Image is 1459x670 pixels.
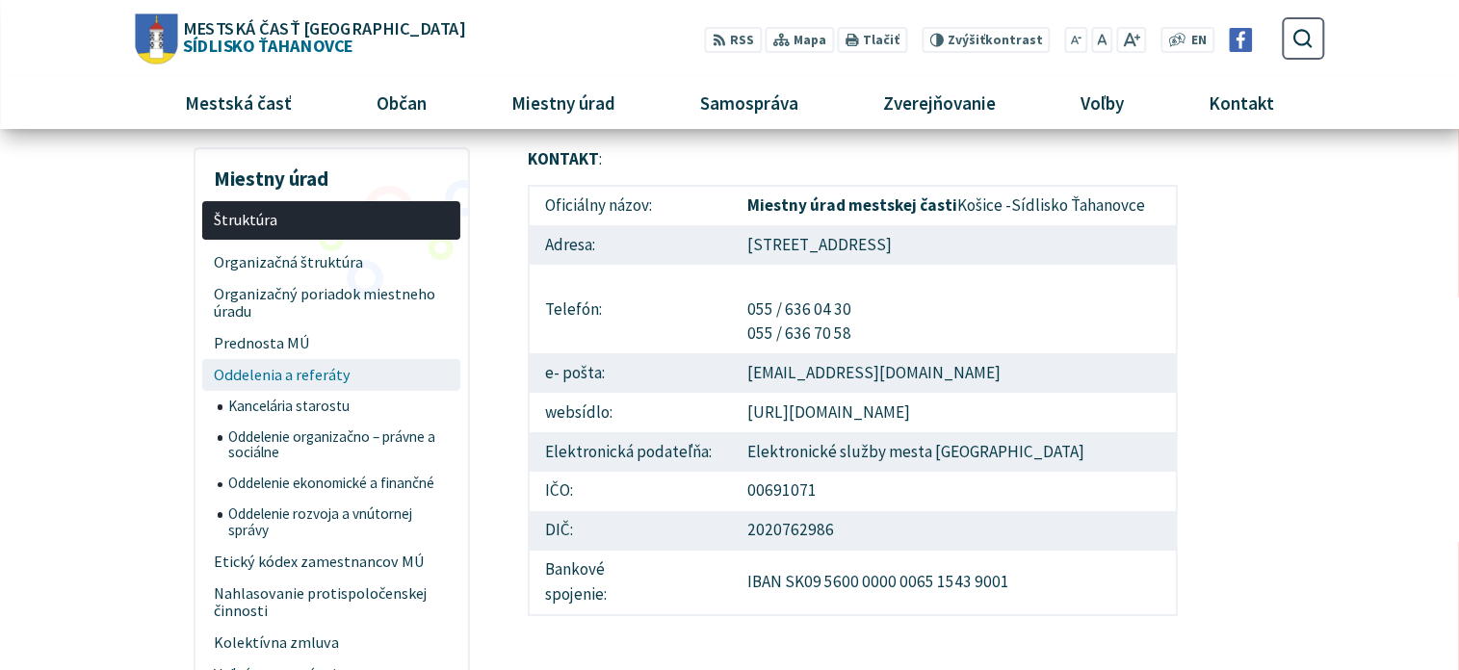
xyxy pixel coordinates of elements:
[665,77,834,129] a: Samospráva
[228,469,450,500] span: Oddelenie ekonomické a finančné
[202,359,460,391] a: Oddelenia a referáty
[748,194,958,216] strong: Miestny úrad mestskej časti
[202,578,460,627] a: Nahlasovanie protispoločenskej činnosti
[202,546,460,578] a: Etický kódex zamestnancov MÚ
[748,519,835,540] a: 2020762986
[341,77,461,129] a: Občan
[1174,77,1310,129] a: Kontakt
[748,322,852,344] a: 055 / 636 70 58
[135,13,177,64] img: Prejsť na domovskú stránku
[214,578,450,627] span: Nahlasovanie protispoločenskej činnosti
[748,441,1085,462] a: Elektronické služby mesta [GEOGRAPHIC_DATA]
[202,627,460,658] a: Kolektívna zmluva
[218,422,461,469] a: Oddelenie organizačno – právne a sociálne
[528,147,1178,172] p: :
[733,186,1177,226] td: Košice -Sídlisko Ťahanovce
[529,265,733,353] td: Telefón:
[705,27,762,53] a: RSS
[730,31,754,51] span: RSS
[838,27,907,53] button: Tlačiť
[692,77,805,129] span: Samospráva
[794,31,826,51] span: Mapa
[733,353,1177,393] td: [EMAIL_ADDRESS][DOMAIN_NAME]
[733,225,1177,265] td: [STREET_ADDRESS]
[733,551,1177,615] td: IBAN SK
[149,77,326,129] a: Mestská časť
[1191,31,1207,51] span: EN
[218,469,461,500] a: Oddelenie ekonomické a finančné
[476,77,650,129] a: Miestny úrad
[922,27,1050,53] button: Zvýšiťkontrast
[135,13,464,64] a: Logo Sídlisko Ťahanovce, prejsť na domovskú stránku.
[529,353,733,393] td: e- pošta:
[528,148,599,169] strong: KONTAKT
[529,551,733,615] td: Bankové spojenie:
[529,432,733,472] td: Elektronická podateľňa:
[1074,77,1132,129] span: Voľby
[177,19,464,54] span: Sídlisko Ťahanovce
[948,32,985,48] span: Zvýšiť
[1091,27,1112,53] button: Nastaviť pôvodnú veľkosť písma
[214,204,450,236] span: Štruktúra
[1202,77,1282,129] span: Kontakt
[863,33,899,48] span: Tlačiť
[218,391,461,422] a: Kancelária starostu
[1065,27,1088,53] button: Zmenšiť veľkosť písma
[202,247,460,279] a: Organizačná štruktúra
[228,500,450,547] span: Oddelenie rozvoja a vnútornej správy
[1046,77,1159,129] a: Voľby
[876,77,1003,129] span: Zverejňovanie
[766,27,834,53] a: Mapa
[214,546,450,578] span: Etický kódex zamestnancov MÚ
[214,327,450,359] span: Prednosta MÚ
[218,500,461,547] a: Oddelenie rozvoja a vnútornej správy
[177,77,299,129] span: Mestská časť
[748,479,818,501] a: 00691071
[228,422,450,469] span: Oddelenie organizačno – právne a sociálne
[214,627,450,658] span: Kolektívna zmluva
[805,571,935,592] a: 09 5600 0000 0065
[529,472,733,511] td: IČO:
[529,393,733,432] td: websídlo:
[214,247,450,279] span: Organizačná štruktúra
[529,225,733,265] td: Adresa:
[183,19,464,37] span: Mestská časť [GEOGRAPHIC_DATA]
[529,186,733,226] td: Oficiálny názov:
[1186,31,1212,51] a: EN
[733,393,1177,432] td: [URL][DOMAIN_NAME]
[214,359,450,391] span: Oddelenia a referáty
[948,33,1043,48] span: kontrast
[202,327,460,359] a: Prednosta MÚ
[202,279,460,328] a: Organizačný poriadok miestneho úradu
[202,201,460,241] a: Štruktúra
[369,77,433,129] span: Občan
[1116,27,1146,53] button: Zväčšiť veľkosť písma
[214,279,450,328] span: Organizačný poriadok miestneho úradu
[938,571,1010,592] a: 1543 9001
[529,511,733,551] td: DIČ:
[504,77,622,129] span: Miestny úrad
[1229,28,1253,52] img: Prejsť na Facebook stránku
[748,298,852,320] a: 055 / 636 04 30
[228,391,450,422] span: Kancelária starostu
[202,153,460,193] h3: Miestny úrad
[848,77,1031,129] a: Zverejňovanie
